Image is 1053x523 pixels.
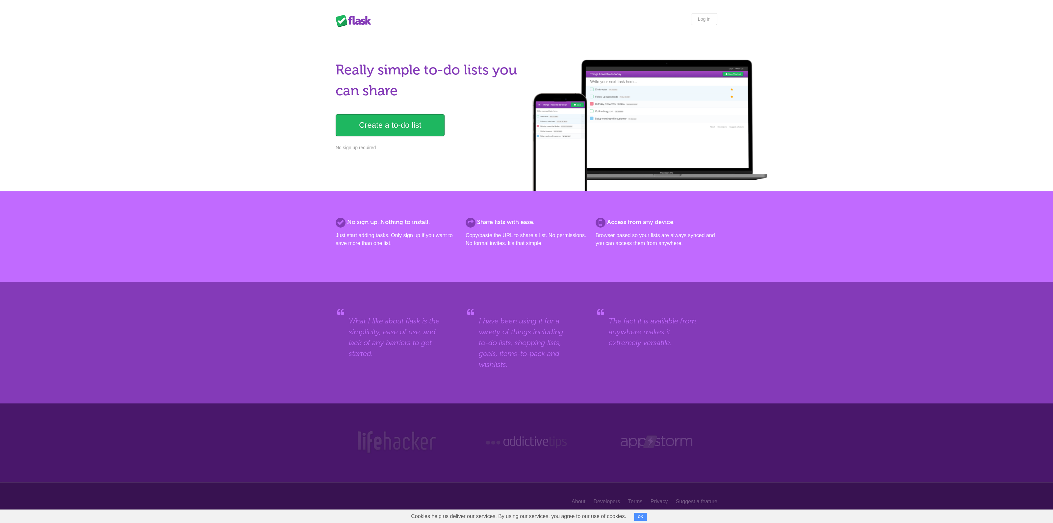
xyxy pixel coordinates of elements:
blockquote: I have been using it for a variety of things including to-do lists, shopping lists, goals, items-... [479,316,574,370]
a: About [572,495,585,508]
a: Suggest a feature [676,495,717,508]
img: Web Appstorm [621,430,692,454]
p: Browser based so your lists are always synced and you can access them from anywhere. [596,232,717,247]
span: Cookies help us deliver our services. By using our services, you agree to our use of cookies. [404,510,633,523]
a: Privacy [651,495,668,508]
h2: No sign up. Nothing to install. [336,218,457,227]
h1: Really simple to-do lists you can share [336,60,523,101]
blockquote: What I like about flask is the simplicity, ease of use, and lack of any barriers to get started. [349,316,444,359]
a: Terms [628,495,643,508]
p: Just start adding tasks. Only sign up if you want to save more than one list. [336,232,457,247]
a: Developers [593,495,620,508]
a: Log in [691,13,717,25]
h2: Access from any device. [596,218,717,227]
img: Lifehacker [356,430,437,454]
button: OK [634,513,647,521]
a: Create a to-do list [336,114,445,136]
img: Addictive Tips [484,430,568,454]
h2: Share lists with ease. [466,218,587,227]
p: No sign up required [336,144,523,151]
div: Flask Lists [336,15,375,27]
blockquote: The fact it is available from anywhere makes it extremely versatile. [609,316,704,348]
p: Copy/paste the URL to share a list. No permissions. No formal invites. It's that simple. [466,232,587,247]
